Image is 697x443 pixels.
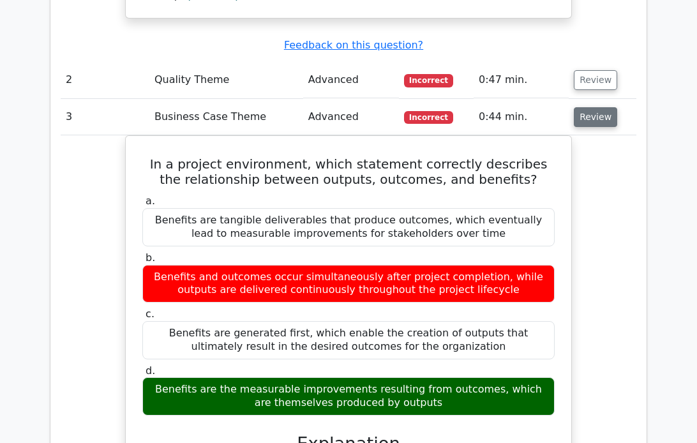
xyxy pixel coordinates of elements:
[141,156,556,187] h5: In a project environment, which statement correctly describes the relationship between outputs, o...
[574,107,617,127] button: Review
[146,252,155,264] span: b.
[303,99,399,135] td: Advanced
[146,364,155,377] span: d.
[142,208,555,246] div: Benefits are tangible deliverables that produce outcomes, which eventually lead to measurable imp...
[404,111,453,124] span: Incorrect
[284,39,423,51] a: Feedback on this question?
[142,321,555,359] div: Benefits are generated first, which enable the creation of outputs that ultimately result in the ...
[142,377,555,416] div: Benefits are the measurable improvements resulting from outcomes, which are themselves produced b...
[303,62,399,98] td: Advanced
[146,308,154,320] span: c.
[61,62,149,98] td: 2
[574,70,617,90] button: Review
[142,265,555,303] div: Benefits and outcomes occur simultaneously after project completion, while outputs are delivered ...
[474,99,569,135] td: 0:44 min.
[474,62,569,98] td: 0:47 min.
[149,62,303,98] td: Quality Theme
[149,99,303,135] td: Business Case Theme
[404,74,453,87] span: Incorrect
[61,99,149,135] td: 3
[146,195,155,207] span: a.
